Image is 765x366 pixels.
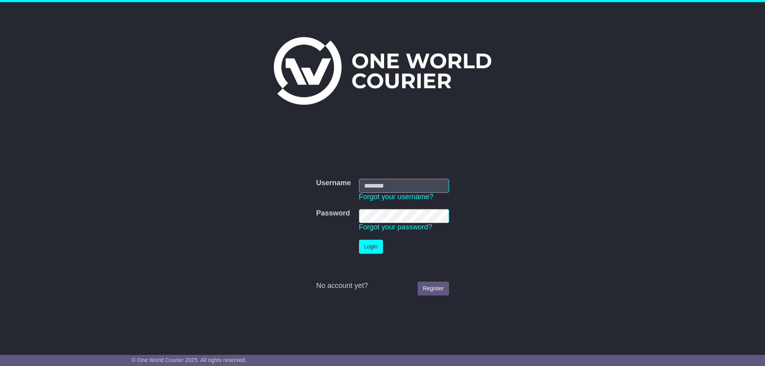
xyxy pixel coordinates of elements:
a: Forgot your password? [359,223,432,231]
label: Password [316,209,350,218]
span: © One World Courier 2025. All rights reserved. [131,357,247,363]
label: Username [316,179,351,188]
a: Register [418,282,449,296]
button: Login [359,240,383,254]
img: One World [274,37,491,105]
a: Forgot your username? [359,193,433,201]
div: No account yet? [316,282,449,290]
